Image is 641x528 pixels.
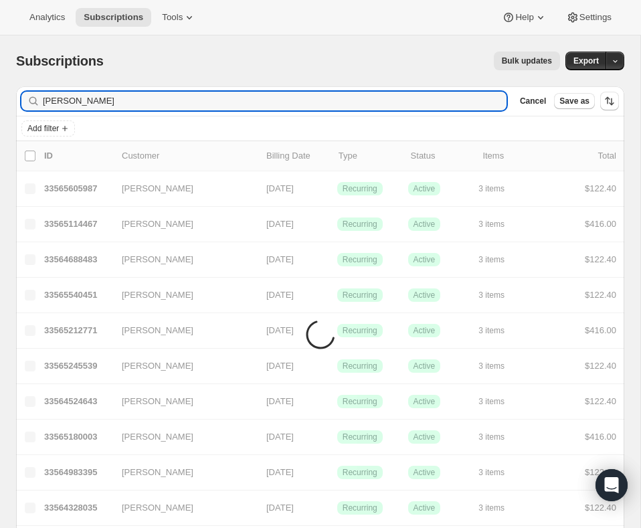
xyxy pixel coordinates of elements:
span: Export [573,56,599,66]
span: Cancel [520,96,546,106]
button: Help [494,8,555,27]
div: Open Intercom Messenger [596,469,628,501]
span: Analytics [29,12,65,23]
button: Subscriptions [76,8,151,27]
button: Bulk updates [494,52,560,70]
button: Add filter [21,120,75,137]
span: Settings [579,12,612,23]
span: Bulk updates [502,56,552,66]
button: Tools [154,8,204,27]
input: Filter subscribers [43,92,507,110]
span: Subscriptions [84,12,143,23]
span: Subscriptions [16,54,104,68]
button: Analytics [21,8,73,27]
button: Settings [558,8,620,27]
button: Save as [554,93,595,109]
button: Export [565,52,607,70]
button: Sort the results [600,92,619,110]
span: Save as [559,96,589,106]
span: Add filter [27,123,59,134]
span: Tools [162,12,183,23]
button: Cancel [515,93,551,109]
span: Help [515,12,533,23]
